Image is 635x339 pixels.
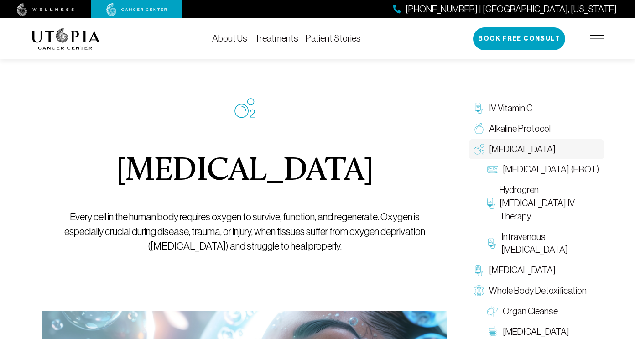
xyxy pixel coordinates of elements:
a: Intravenous [MEDICAL_DATA] [483,227,604,261]
a: [PHONE_NUMBER] | [GEOGRAPHIC_DATA], [US_STATE] [393,3,617,16]
a: [MEDICAL_DATA] [469,139,604,160]
img: Oxygen Therapy [474,144,484,155]
img: Alkaline Protocol [474,123,484,134]
a: Alkaline Protocol [469,119,604,139]
h1: [MEDICAL_DATA] [116,155,373,188]
a: [MEDICAL_DATA] (HBOT) [483,159,604,180]
img: Organ Cleanse [487,306,498,317]
img: IV Vitamin C [474,103,484,114]
span: Whole Body Detoxification [489,284,587,297]
a: IV Vitamin C [469,98,604,119]
img: wellness [17,3,74,16]
a: Organ Cleanse [483,301,604,322]
span: Hydrogren [MEDICAL_DATA] IV Therapy [500,183,599,223]
span: [PHONE_NUMBER] | [GEOGRAPHIC_DATA], [US_STATE] [406,3,617,16]
span: Organ Cleanse [503,305,558,318]
a: [MEDICAL_DATA] [469,260,604,281]
a: Whole Body Detoxification [469,281,604,301]
img: cancer center [106,3,167,16]
span: [MEDICAL_DATA] [489,264,556,277]
a: About Us [212,33,247,43]
span: IV Vitamin C [489,102,532,115]
img: icon [234,98,255,118]
button: Book Free Consult [473,27,565,50]
img: Intravenous Ozone Therapy [487,238,497,249]
span: [MEDICAL_DATA] (HBOT) [503,163,599,176]
span: [MEDICAL_DATA] [503,325,569,339]
img: icon-hamburger [590,35,604,42]
a: Hydrogren [MEDICAL_DATA] IV Therapy [483,180,604,226]
img: logo [31,28,100,50]
span: [MEDICAL_DATA] [489,143,556,156]
img: Whole Body Detoxification [474,285,484,296]
span: Intravenous [MEDICAL_DATA] [501,230,599,257]
p: Every cell in the human body requires oxygen to survive, function, and regenerate. Oxygen is espe... [63,210,427,254]
img: Hydrogren Peroxide IV Therapy [487,198,495,209]
a: Treatments [255,33,298,43]
span: Alkaline Protocol [489,122,551,136]
img: Hyperbaric Oxygen Therapy (HBOT) [487,164,498,175]
img: Colon Therapy [487,326,498,337]
img: Chelation Therapy [474,265,484,276]
a: Patient Stories [306,33,361,43]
